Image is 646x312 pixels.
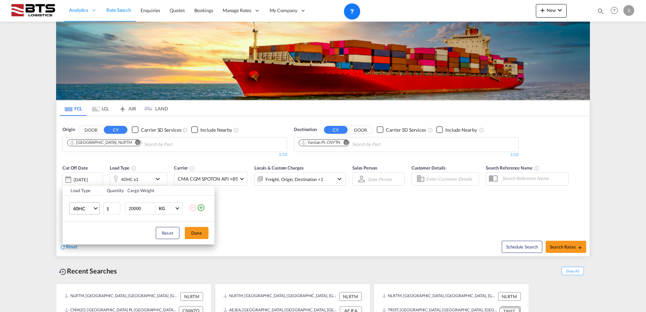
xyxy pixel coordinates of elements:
[103,202,120,214] input: Qty
[159,206,165,211] div: KG
[185,227,208,239] button: Done
[127,187,185,193] div: Cargo Weight
[189,204,197,212] md-icon: icon-minus-circle-outline
[73,205,93,212] span: 40HC
[197,204,205,212] md-icon: icon-plus-circle-outline
[69,202,100,214] md-select: Choose: 40HC
[103,186,124,196] th: Quantity
[128,203,155,214] input: Enter Weight
[156,227,179,239] button: Reset
[63,186,103,196] th: Load Type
